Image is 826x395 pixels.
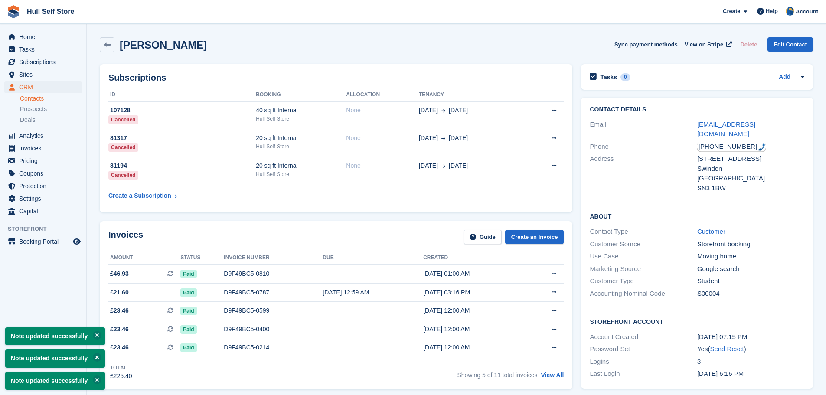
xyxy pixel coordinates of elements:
[4,193,82,205] a: menu
[4,130,82,142] a: menu
[108,230,143,244] h2: Invoices
[4,56,82,68] a: menu
[256,106,346,115] div: 40 sq ft Internal
[766,7,778,16] span: Help
[505,230,564,244] a: Create an Invoice
[256,134,346,143] div: 20 sq ft Internal
[620,73,630,81] div: 0
[423,288,525,297] div: [DATE] 03:16 PM
[20,116,36,124] span: Deals
[697,251,804,261] div: Moving home
[256,115,346,123] div: Hull Self Store
[590,142,697,152] div: Phone
[19,142,71,154] span: Invoices
[737,37,761,52] button: Delete
[419,88,525,102] th: Tenancy
[697,142,766,152] div: Call: +447731986423
[19,180,71,192] span: Protection
[681,37,734,52] a: View on Stripe
[19,130,71,142] span: Analytics
[20,115,82,124] a: Deals
[697,173,804,183] div: [GEOGRAPHIC_DATA]
[449,161,468,170] span: [DATE]
[590,239,697,249] div: Customer Source
[346,88,419,102] th: Allocation
[224,343,323,352] div: D9F49BC5-0214
[323,288,423,297] div: [DATE] 12:59 AM
[4,205,82,217] a: menu
[786,7,794,16] img: Hull Self Store
[108,251,180,265] th: Amount
[108,115,138,124] div: Cancelled
[346,106,419,115] div: None
[4,81,82,93] a: menu
[256,88,346,102] th: Booking
[108,161,256,170] div: 81194
[697,289,804,299] div: S00004
[758,143,765,151] img: hfpfyWBK5wQHBAGPgDf9c6qAYOxxMAAAAASUVORK5CYII=
[19,69,71,81] span: Sites
[723,7,740,16] span: Create
[600,73,617,81] h2: Tasks
[697,264,804,274] div: Google search
[697,228,725,235] a: Customer
[4,142,82,154] a: menu
[346,161,419,170] div: None
[19,155,71,167] span: Pricing
[590,251,697,261] div: Use Case
[710,345,744,353] a: Send Reset
[256,161,346,170] div: 20 sq ft Internal
[590,264,697,274] div: Marketing Source
[590,317,804,326] h2: Storefront Account
[224,251,323,265] th: Invoice number
[224,306,323,315] div: D9F49BC5-0599
[590,276,697,286] div: Customer Type
[20,104,82,114] a: Prospects
[419,134,438,143] span: [DATE]
[19,31,71,43] span: Home
[256,170,346,178] div: Hull Self Store
[110,372,132,381] div: £225.40
[423,306,525,315] div: [DATE] 12:00 AM
[224,269,323,278] div: D9F49BC5-0810
[779,72,790,82] a: Add
[180,325,196,334] span: Paid
[108,171,138,180] div: Cancelled
[120,39,207,51] h2: [PERSON_NAME]
[19,43,71,55] span: Tasks
[419,106,438,115] span: [DATE]
[4,155,82,167] a: menu
[697,164,804,174] div: Swindon
[590,369,697,379] div: Last Login
[5,327,105,345] p: Note updated successfully
[108,143,138,152] div: Cancelled
[697,239,804,249] div: Storefront booking
[697,357,804,367] div: 3
[110,269,129,278] span: £46.93
[590,357,697,367] div: Logins
[224,288,323,297] div: D9F49BC5-0787
[19,56,71,68] span: Subscriptions
[464,230,502,244] a: Guide
[180,343,196,352] span: Paid
[419,161,438,170] span: [DATE]
[590,289,697,299] div: Accounting Nominal Code
[19,167,71,180] span: Coupons
[110,364,132,372] div: Total
[108,134,256,143] div: 81317
[256,143,346,150] div: Hull Self Store
[19,193,71,205] span: Settings
[697,332,804,342] div: [DATE] 07:15 PM
[590,154,697,193] div: Address
[449,134,468,143] span: [DATE]
[590,344,697,354] div: Password Set
[110,343,129,352] span: £23.46
[180,307,196,315] span: Paid
[346,134,419,143] div: None
[224,325,323,334] div: D9F49BC5-0400
[180,288,196,297] span: Paid
[20,95,82,103] a: Contacts
[423,269,525,278] div: [DATE] 01:00 AM
[110,288,129,297] span: £21.60
[590,120,697,139] div: Email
